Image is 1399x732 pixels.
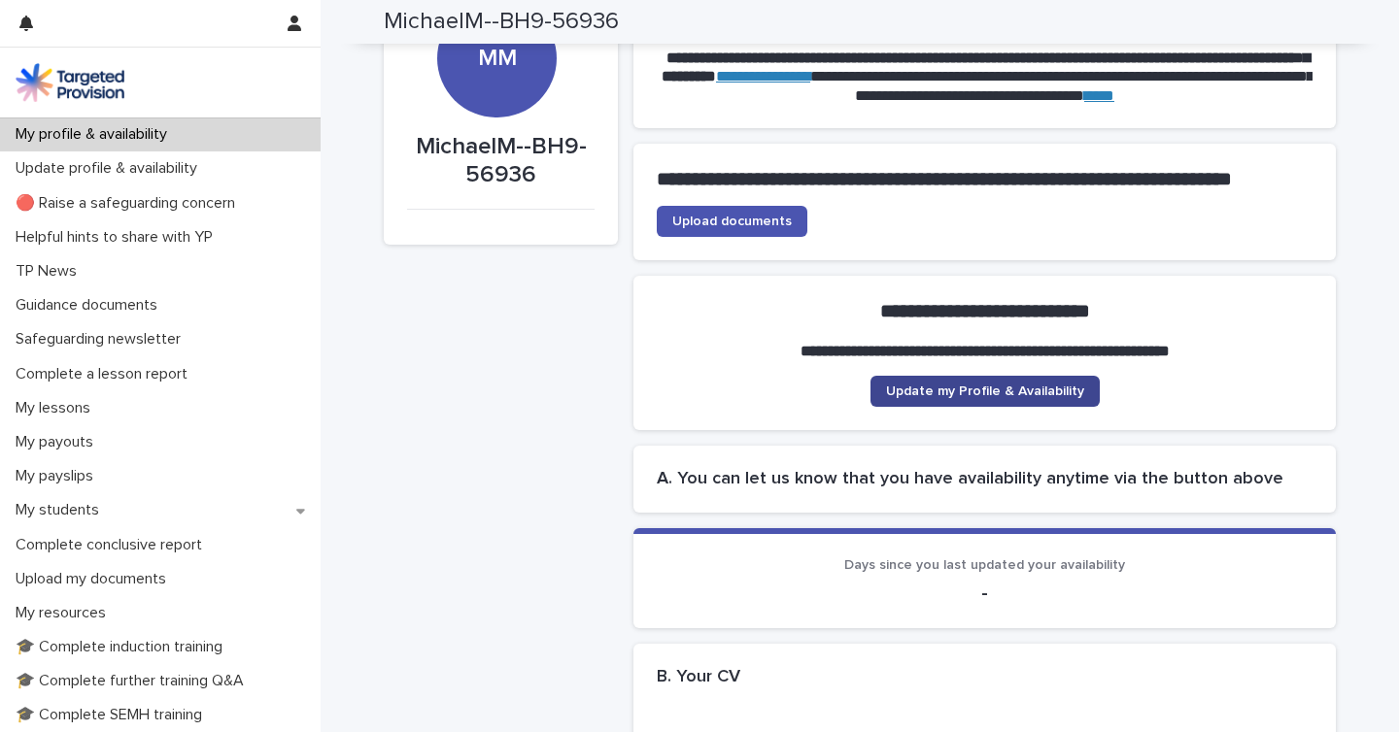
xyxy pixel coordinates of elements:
p: 🎓 Complete SEMH training [8,706,218,724]
p: 🎓 Complete induction training [8,638,238,656]
p: 🔴 Raise a safeguarding concern [8,194,251,213]
img: M5nRWzHhSzIhMunXDL62 [16,63,124,102]
p: Complete conclusive report [8,536,218,554]
p: Helpful hints to share with YP [8,228,228,247]
p: Upload my documents [8,570,182,588]
p: My resources [8,604,121,622]
p: - [657,582,1313,605]
p: My payslips [8,467,109,485]
p: 🎓 Complete further training Q&A [8,672,259,690]
a: Update my Profile & Availability [870,376,1100,407]
p: Guidance documents [8,296,173,315]
span: Update my Profile & Availability [886,384,1084,398]
p: TP News [8,262,92,281]
h2: B. Your CV [657,667,740,688]
p: Safeguarding newsletter [8,330,196,349]
p: Complete a lesson report [8,365,203,383]
p: My students [8,501,115,519]
span: Days since you last updated your availability [844,558,1125,572]
p: My payouts [8,433,109,451]
span: Upload documents [672,215,792,228]
p: My lessons [8,399,106,417]
p: MichaelM--BH9-56936 [407,133,595,189]
h2: MichaelM--BH9-56936 [384,8,619,36]
p: Update profile & availability [8,159,213,178]
p: My profile & availability [8,125,183,144]
h2: A. You can let us know that you have availability anytime via the button above [657,469,1313,490]
a: Upload documents [657,206,807,237]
